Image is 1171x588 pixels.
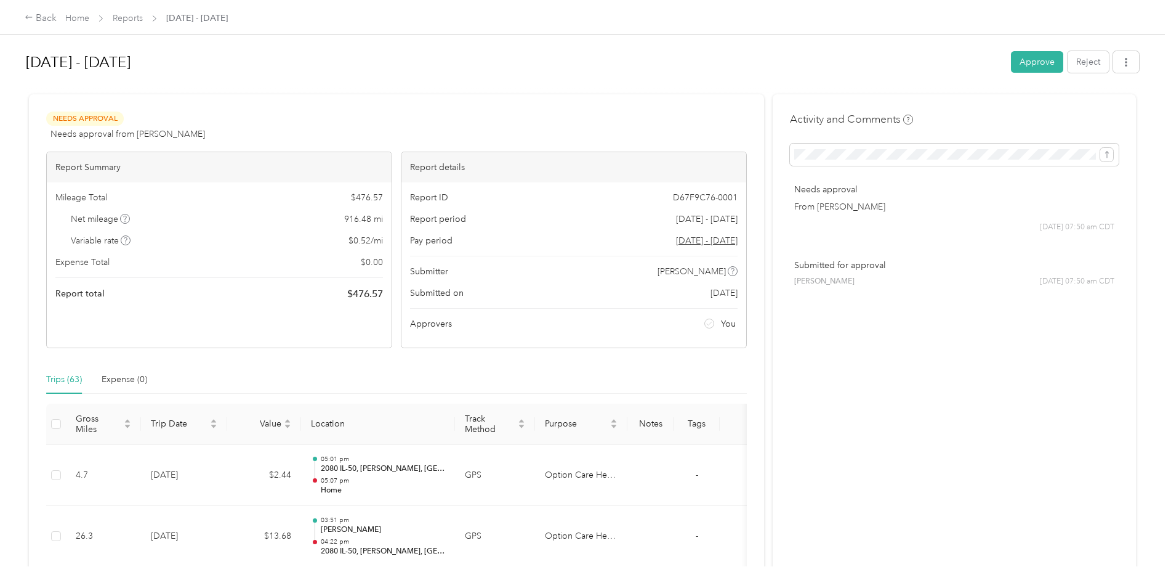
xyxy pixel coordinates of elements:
[721,317,736,330] span: You
[348,234,383,247] span: $ 0.52 / mi
[794,276,855,287] span: [PERSON_NAME]
[66,445,141,507] td: 4.7
[25,11,57,26] div: Back
[1040,276,1114,287] span: [DATE] 07:50 am CDT
[410,317,452,330] span: Approvers
[535,404,627,445] th: Purpose
[790,112,913,127] h4: Activity and Comments
[658,265,726,278] span: [PERSON_NAME]
[627,404,674,445] th: Notes
[210,417,217,425] span: caret-up
[66,404,141,445] th: Gross Miles
[347,287,383,301] span: $ 476.57
[46,373,82,386] div: Trips (63)
[284,417,291,425] span: caret-up
[141,506,227,568] td: [DATE]
[794,259,1114,272] p: Submitted for approval
[55,191,107,204] span: Mileage Total
[535,445,627,507] td: Option Care Health
[401,152,746,182] div: Report details
[455,445,535,507] td: GPS
[321,516,445,525] p: 03:51 pm
[55,287,105,300] span: Report total
[50,128,205,141] span: Needs approval from [PERSON_NAME]
[71,234,131,247] span: Variable rate
[141,445,227,507] td: [DATE]
[237,419,281,429] span: Value
[102,373,147,386] div: Expense (0)
[455,404,535,445] th: Track Method
[124,423,131,430] span: caret-down
[227,506,301,568] td: $13.68
[321,537,445,546] p: 04:22 pm
[696,531,698,541] span: -
[55,256,110,269] span: Expense Total
[124,417,131,425] span: caret-up
[321,525,445,536] p: [PERSON_NAME]
[710,287,738,300] span: [DATE]
[227,445,301,507] td: $2.44
[361,256,383,269] span: $ 0.00
[321,546,445,557] p: 2080 IL-50, [PERSON_NAME], [GEOGRAPHIC_DATA]
[321,455,445,463] p: 05:01 pm
[794,200,1114,213] p: From [PERSON_NAME]
[47,152,392,182] div: Report Summary
[696,470,698,480] span: -
[344,213,383,226] span: 916.48 mi
[76,414,121,435] span: Gross Miles
[1068,51,1109,73] button: Reject
[227,404,301,445] th: Value
[321,463,445,475] p: 2080 IL-50, [PERSON_NAME], [GEOGRAPHIC_DATA]
[676,234,738,247] span: Go to pay period
[794,183,1114,196] p: Needs approval
[410,213,466,226] span: Report period
[1102,519,1171,588] iframe: Everlance-gr Chat Button Frame
[455,506,535,568] td: GPS
[141,404,227,445] th: Trip Date
[410,234,453,247] span: Pay period
[71,213,131,226] span: Net mileage
[351,191,383,204] span: $ 476.57
[46,112,124,126] span: Needs Approval
[410,191,448,204] span: Report ID
[166,12,228,25] span: [DATE] - [DATE]
[610,417,618,425] span: caret-up
[26,47,1002,77] h1: Sep 1 - 30, 2025
[535,506,627,568] td: Option Care Health
[301,404,455,445] th: Location
[676,213,738,226] span: [DATE] - [DATE]
[66,506,141,568] td: 26.3
[321,485,445,496] p: Home
[113,13,143,23] a: Reports
[518,417,525,425] span: caret-up
[465,414,515,435] span: Track Method
[673,191,738,204] span: D67F9C76-0001
[674,404,720,445] th: Tags
[518,423,525,430] span: caret-down
[151,419,207,429] span: Trip Date
[545,419,608,429] span: Purpose
[284,423,291,430] span: caret-down
[410,265,448,278] span: Submitter
[65,13,89,23] a: Home
[410,287,464,300] span: Submitted on
[610,423,618,430] span: caret-down
[210,423,217,430] span: caret-down
[1040,222,1114,233] span: [DATE] 07:50 am CDT
[321,476,445,485] p: 05:07 pm
[1011,51,1063,73] button: Approve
